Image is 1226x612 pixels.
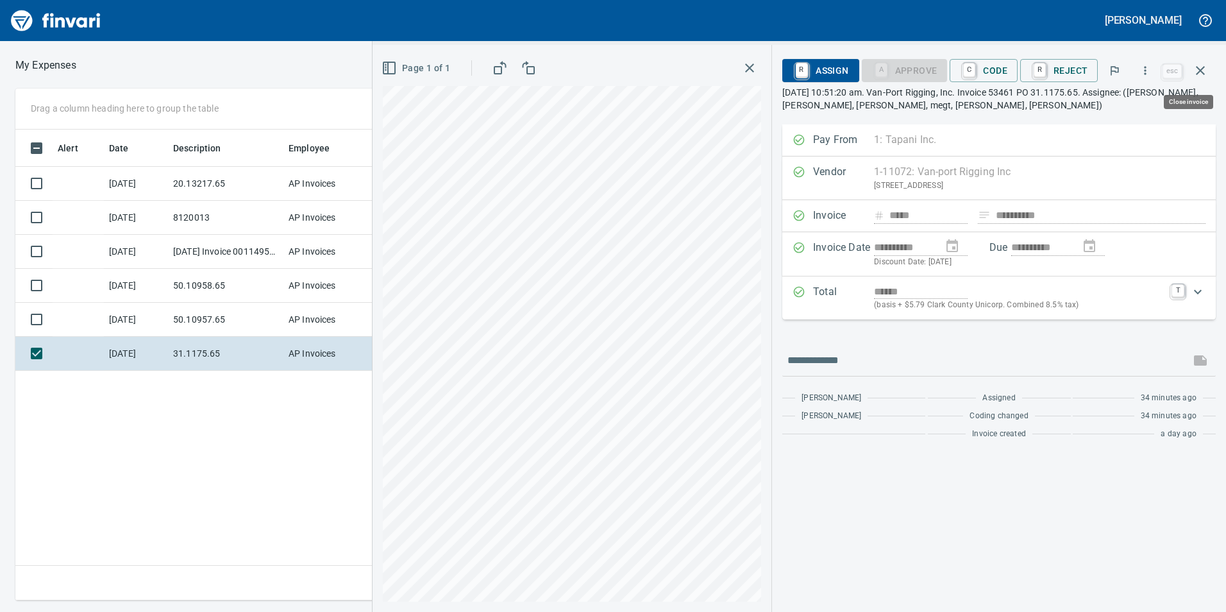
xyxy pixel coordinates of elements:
[58,140,95,156] span: Alert
[173,140,221,156] span: Description
[104,269,168,303] td: [DATE]
[104,201,168,235] td: [DATE]
[960,60,1007,81] span: Code
[970,410,1028,423] span: Coding changed
[283,337,380,371] td: AP Invoices
[289,140,346,156] span: Employee
[31,102,219,115] p: Drag a column heading here to group the table
[168,269,283,303] td: 50.10958.65
[168,167,283,201] td: 20.13217.65
[1034,63,1046,77] a: R
[109,140,129,156] span: Date
[782,86,1216,112] p: [DATE] 10:51:20 am. Van-Port Rigging, Inc. Invoice 53461 PO 31.1175.65. Assignee: ([PERSON_NAME],...
[813,284,874,312] p: Total
[1141,392,1197,405] span: 34 minutes ago
[173,140,238,156] span: Description
[283,235,380,269] td: AP Invoices
[283,167,380,201] td: AP Invoices
[109,140,146,156] span: Date
[1141,410,1197,423] span: 34 minutes ago
[58,140,78,156] span: Alert
[982,392,1015,405] span: Assigned
[283,201,380,235] td: AP Invoices
[104,303,168,337] td: [DATE]
[1105,13,1182,27] h5: [PERSON_NAME]
[283,303,380,337] td: AP Invoices
[283,269,380,303] td: AP Invoices
[289,140,330,156] span: Employee
[1030,60,1087,81] span: Reject
[168,337,283,371] td: 31.1175.65
[802,392,861,405] span: [PERSON_NAME]
[384,60,450,76] span: Page 1 of 1
[950,59,1018,82] button: CCode
[782,276,1216,319] div: Expand
[379,56,455,80] button: Page 1 of 1
[8,5,104,36] img: Finvari
[168,303,283,337] td: 50.10957.65
[1163,64,1182,78] a: esc
[802,410,861,423] span: [PERSON_NAME]
[1185,345,1216,376] span: This records your message into the invoice and notifies anyone mentioned
[168,201,283,235] td: 8120013
[168,235,283,269] td: [DATE] Invoice 001149500-0 from Cessco Inc (1-10167)
[1102,10,1185,30] button: [PERSON_NAME]
[972,428,1026,441] span: Invoice created
[15,58,76,73] nav: breadcrumb
[1171,284,1184,297] a: T
[963,63,975,77] a: C
[862,64,948,75] div: Coding Required
[874,299,1164,312] p: (basis + $5.79 Clark County Unicorp. Combined 8.5% tax)
[1100,56,1129,85] button: Flag
[793,60,848,81] span: Assign
[1020,59,1098,82] button: RReject
[104,337,168,371] td: [DATE]
[104,167,168,201] td: [DATE]
[104,235,168,269] td: [DATE]
[1131,56,1159,85] button: More
[1161,428,1197,441] span: a day ago
[782,59,859,82] button: RAssign
[15,58,76,73] p: My Expenses
[796,63,808,77] a: R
